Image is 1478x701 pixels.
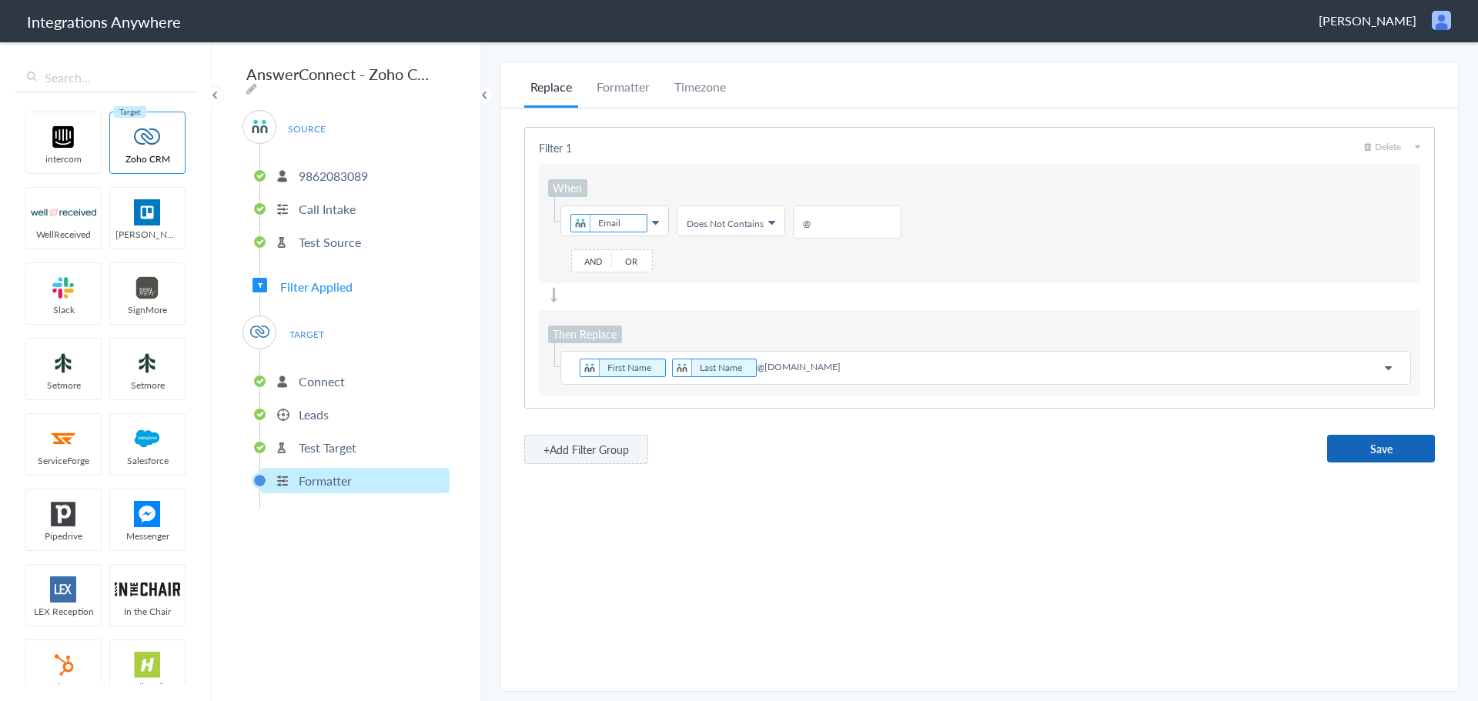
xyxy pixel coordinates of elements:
[250,117,269,136] img: answerconnect-logo.svg
[524,435,648,464] button: +Add Filter Group
[115,350,180,376] img: setmoreNew.jpg
[280,278,353,295] span: Filter Applied
[27,11,181,32] h1: Integrations Anywhere
[539,140,572,155] h5: Filter 1
[26,454,101,467] span: ServiceForge
[26,680,101,693] span: HubSpot
[115,199,180,225] img: trello.png
[110,529,185,542] span: Messenger
[299,472,352,489] p: Formatter
[110,454,185,467] span: Salesforce
[31,350,96,376] img: setmoreNew.jpg
[580,359,600,376] img: answerconnect-logo.svg
[26,152,101,165] span: intercom
[571,215,590,232] img: answerconnect-logo.svg
[277,119,336,139] span: SOURCE
[31,124,96,150] img: intercom-logo.svg
[1364,140,1401,153] span: Delete
[31,275,96,301] img: slack-logo.svg
[15,63,196,92] input: Search...
[590,78,656,108] li: Formatter
[110,379,185,392] span: Setmore
[570,214,647,232] li: Email
[31,576,96,603] img: lex-app-logo.svg
[110,228,185,241] span: [PERSON_NAME]
[524,78,578,108] li: Replace
[115,426,180,452] img: salesforce-logo.svg
[26,605,101,618] span: LEX Reception
[31,501,96,527] img: pipedrive.png
[250,322,269,342] img: zoho-logo.svg
[607,361,651,374] a: First Name
[31,652,96,678] img: hubspot-logo.svg
[115,501,180,527] img: FBM.png
[110,680,185,693] span: HelloSells
[110,605,185,618] span: In the Chair
[612,252,650,270] span: Or
[110,152,185,165] span: Zoho CRM
[668,78,732,108] li: Timezone
[277,324,336,345] span: TARGET
[115,576,180,603] img: inch-logo.svg
[570,357,1401,379] p: @[DOMAIN_NAME]
[115,124,180,150] img: zoho-logo.svg
[26,529,101,542] span: Pipedrive
[803,216,891,229] input: Type Value
[31,199,96,225] img: wr-logo.svg
[299,167,368,185] p: 9862083089
[1319,12,1416,29] span: [PERSON_NAME]
[548,179,587,197] h5: When
[687,217,775,230] ul: Does Not Contains
[299,406,329,423] p: Leads
[31,426,96,452] img: serviceforge-icon.png
[299,372,345,390] p: Connect
[26,303,101,316] span: Slack
[700,361,742,374] a: Last Name
[26,379,101,392] span: Setmore
[299,439,356,456] p: Test Target
[573,252,612,270] span: And
[1432,11,1451,30] img: user.png
[548,325,622,343] h5: Then Replace
[110,303,185,316] span: SignMore
[1327,435,1435,462] button: Save
[115,275,180,301] img: signmore-logo.png
[26,228,101,241] span: WellReceived
[115,652,180,678] img: hs-app-logo.svg
[299,233,361,251] p: Test Source
[299,200,356,218] p: Call Intake
[673,359,692,376] img: answerconnect-logo.svg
